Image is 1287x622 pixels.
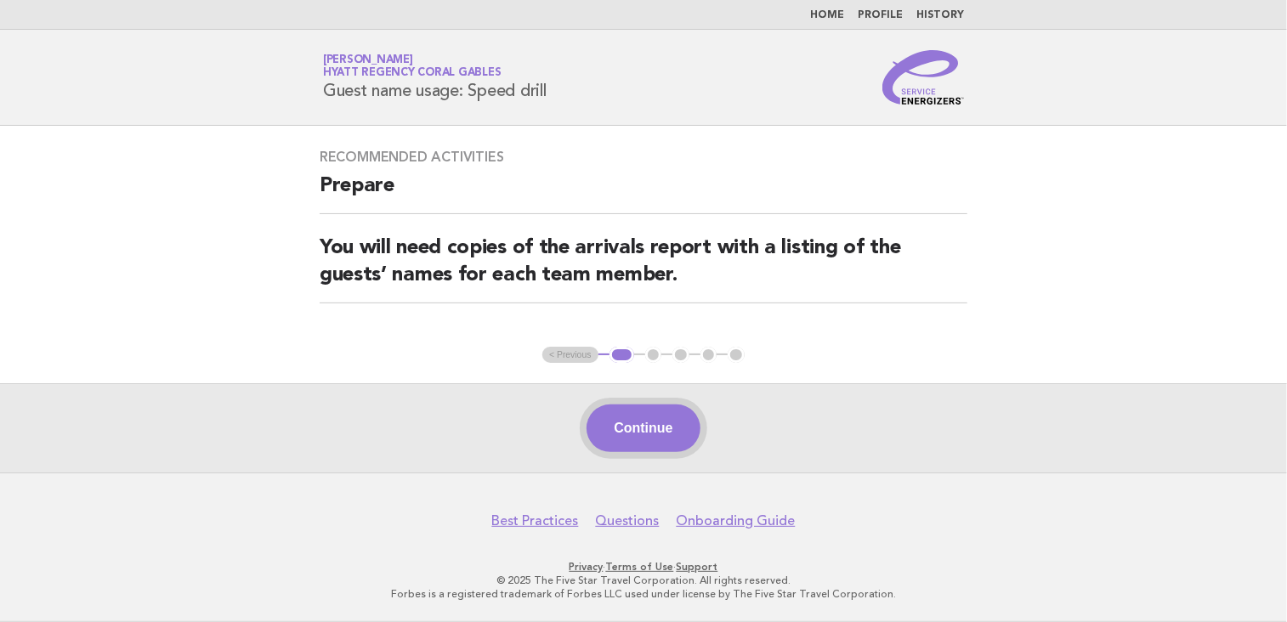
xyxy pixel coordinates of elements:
[882,50,964,105] img: Service Energizers
[320,235,967,303] h2: You will need copies of the arrivals report with a listing of the guests’ names for each team mem...
[587,404,700,452] button: Continue
[810,10,844,20] a: Home
[609,347,634,364] button: 1
[858,10,903,20] a: Profile
[323,54,502,78] a: [PERSON_NAME]Hyatt Regency Coral Gables
[323,55,547,99] h1: Guest name usage: Speed drill
[320,172,967,214] h2: Prepare
[323,68,502,79] span: Hyatt Regency Coral Gables
[320,149,967,166] h3: Recommended activities
[570,561,604,573] a: Privacy
[916,10,964,20] a: History
[677,512,796,529] a: Onboarding Guide
[606,561,674,573] a: Terms of Use
[596,512,660,529] a: Questions
[677,561,718,573] a: Support
[123,587,1164,601] p: Forbes is a registered trademark of Forbes LLC used under license by The Five Star Travel Corpora...
[492,512,579,529] a: Best Practices
[123,574,1164,587] p: © 2025 The Five Star Travel Corporation. All rights reserved.
[123,560,1164,574] p: · ·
